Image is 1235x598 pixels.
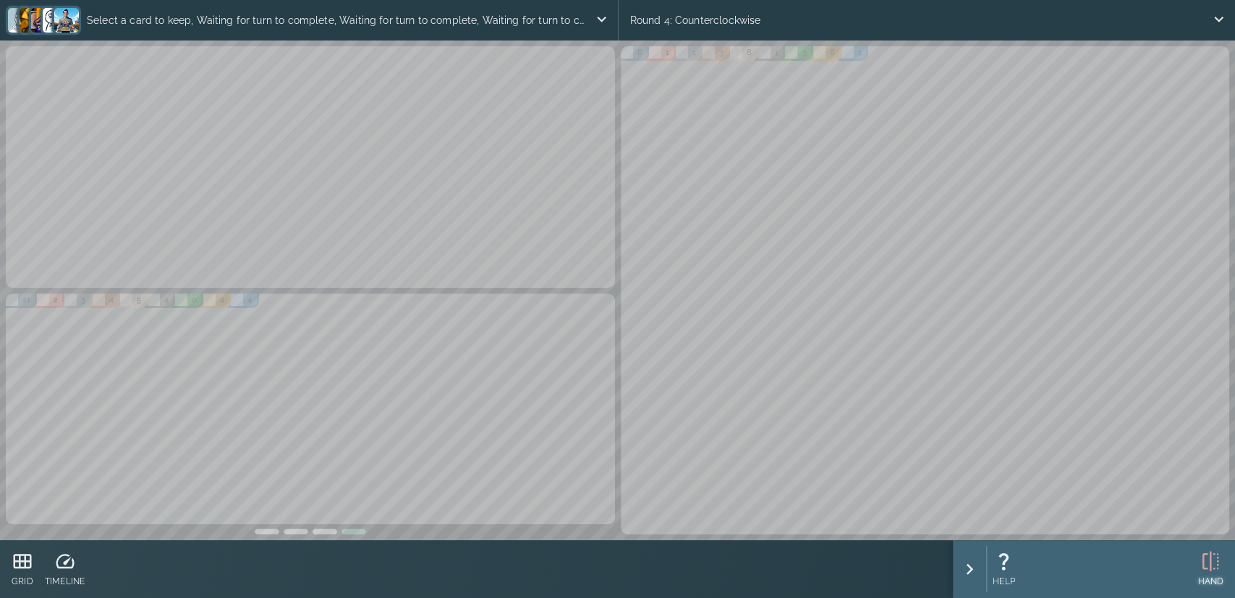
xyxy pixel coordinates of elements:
[20,8,44,33] img: 100802896443e37bb00d09b3b40e5628.png
[986,540,987,598] div: ;
[8,8,33,33] img: 27fe5f41d76690b9e274fd96f4d02f98.png
[81,6,595,35] p: Select a card to keep, Waiting for turn to complete, Waiting for turn to complete, Waiting for tu...
[12,575,33,588] p: GRID
[45,575,85,588] p: TIMELINE
[993,575,1015,588] p: HELP
[43,8,67,33] img: 90486fc592dae9645688f126410224d3.png
[1197,575,1223,588] p: HAND
[54,8,79,33] img: a9791aa7379b30831fb32b43151c7d97.png
[31,8,56,33] img: 7ce405b35252b32175a1b01a34a246c5.png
